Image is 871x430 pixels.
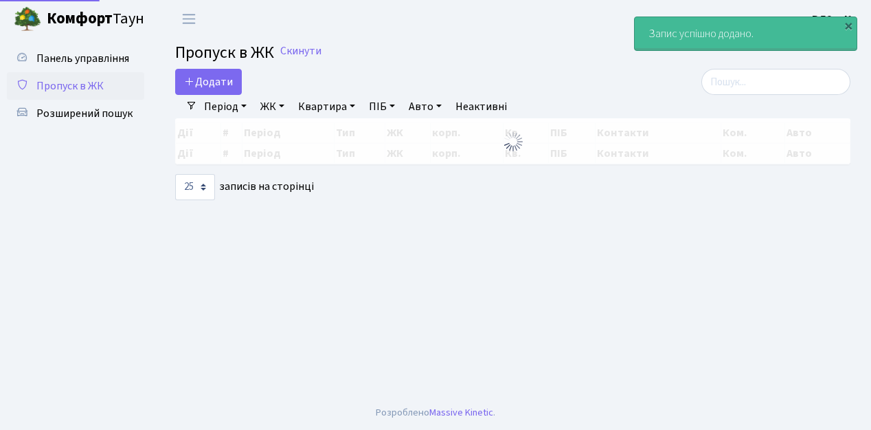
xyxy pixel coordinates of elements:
a: Неактивні [450,95,512,118]
div: Розроблено . [376,405,495,420]
a: Скинути [280,45,321,58]
a: Квартира [293,95,361,118]
b: Комфорт [47,8,113,30]
a: Розширений пошук [7,100,144,127]
b: ВЛ2 -. К. [812,12,855,27]
select: записів на сторінці [175,174,215,200]
div: × [841,19,855,32]
a: ВЛ2 -. К. [812,11,855,28]
input: Пошук... [701,69,850,95]
a: Період [199,95,252,118]
span: Розширений пошук [36,106,133,121]
span: Панель управління [36,51,129,66]
a: Пропуск в ЖК [7,72,144,100]
a: ЖК [255,95,290,118]
button: Переключити навігацію [172,8,206,30]
div: Запис успішно додано. [635,17,857,50]
span: Таун [47,8,144,31]
a: Додати [175,69,242,95]
span: Пропуск в ЖК [175,41,274,65]
span: Додати [184,74,233,89]
a: Панель управління [7,45,144,72]
span: Пропуск в ЖК [36,78,104,94]
img: logo.png [14,6,41,33]
a: Massive Kinetic [429,405,493,420]
a: ПІБ [363,95,400,118]
a: Авто [403,95,447,118]
img: Обробка... [502,131,524,153]
label: записів на сторінці [175,174,314,200]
